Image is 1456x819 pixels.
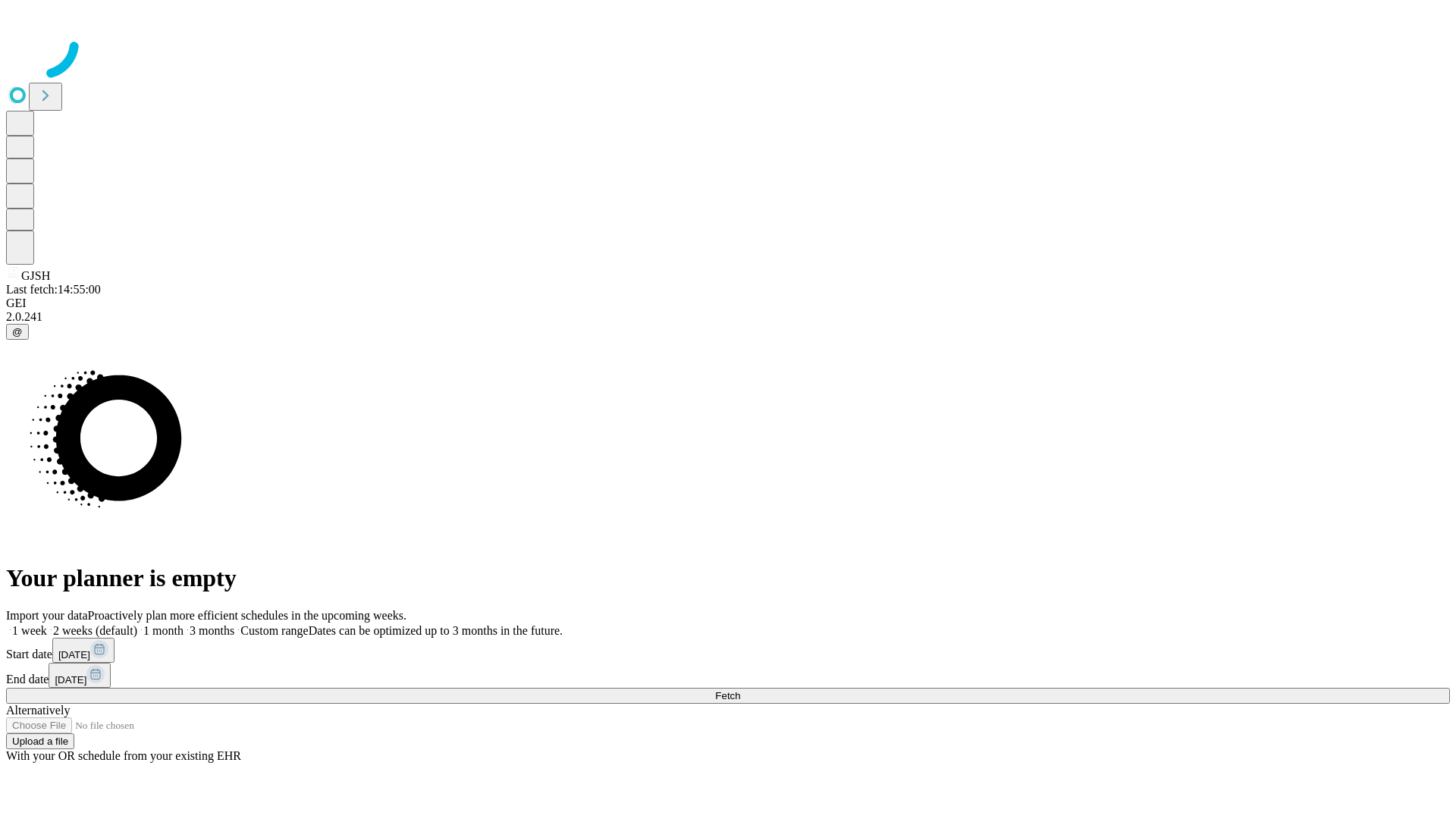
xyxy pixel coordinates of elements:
[6,324,29,340] button: @
[6,564,1450,592] h1: Your planner is empty
[6,688,1450,704] button: Fetch
[21,269,50,282] span: GJSH
[53,624,137,637] span: 2 weeks (default)
[55,674,86,686] span: [DATE]
[6,749,241,762] span: With your OR schedule from your existing EHR
[6,704,70,717] span: Alternatively
[6,609,88,622] span: Import your data
[6,638,1450,663] div: Start date
[6,283,101,296] span: Last fetch: 14:55:00
[12,326,23,337] span: @
[190,624,234,637] span: 3 months
[6,310,1450,324] div: 2.0.241
[12,624,47,637] span: 1 week
[6,663,1450,688] div: End date
[143,624,184,637] span: 1 month
[6,733,74,749] button: Upload a file
[58,649,90,661] span: [DATE]
[49,663,111,688] button: [DATE]
[240,624,308,637] span: Custom range
[715,690,740,701] span: Fetch
[309,624,563,637] span: Dates can be optimized up to 3 months in the future.
[88,609,406,622] span: Proactively plan more efficient schedules in the upcoming weeks.
[52,638,115,663] button: [DATE]
[6,297,1450,310] div: GEI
